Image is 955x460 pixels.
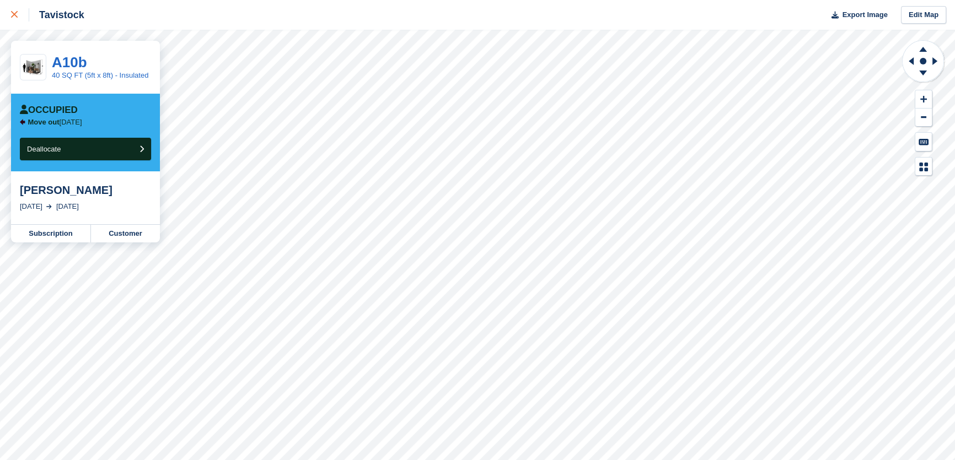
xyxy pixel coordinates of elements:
[915,158,932,176] button: Map Legend
[52,54,87,71] a: A10b
[901,6,946,24] a: Edit Map
[20,119,25,125] img: arrow-left-icn-90495f2de72eb5bd0bd1c3c35deca35cc13f817d75bef06ecd7c0b315636ce7e.svg
[20,183,151,197] div: [PERSON_NAME]
[20,138,151,160] button: Deallocate
[27,145,61,153] span: Deallocate
[825,6,888,24] button: Export Image
[842,9,887,20] span: Export Image
[20,201,42,212] div: [DATE]
[915,133,932,151] button: Keyboard Shortcuts
[28,118,82,127] p: [DATE]
[20,58,46,77] img: 40-sqft-unit%20(1).jpg
[46,204,52,209] img: arrow-right-light-icn-cde0832a797a2874e46488d9cf13f60e5c3a73dbe684e267c42b8395dfbc2abf.svg
[11,225,91,242] a: Subscription
[29,8,84,21] div: Tavistock
[52,71,148,79] a: 40 SQ FT (5ft x 8ft) - Insulated
[91,225,160,242] a: Customer
[28,118,60,126] span: Move out
[56,201,79,212] div: [DATE]
[915,109,932,127] button: Zoom Out
[20,105,78,116] div: Occupied
[915,90,932,109] button: Zoom In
